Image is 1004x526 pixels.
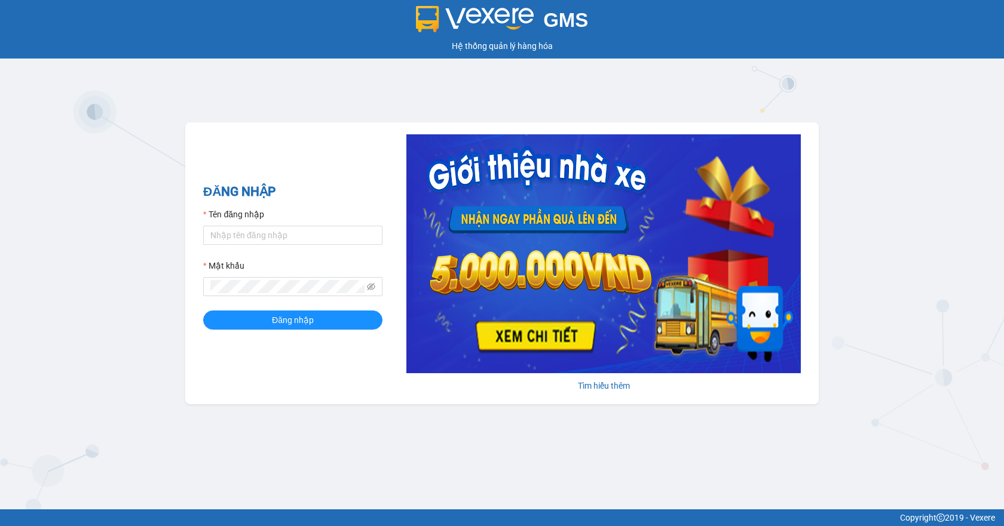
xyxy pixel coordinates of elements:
[936,513,945,522] span: copyright
[367,282,375,291] span: eye-invisible
[203,182,382,202] h2: ĐĂNG NHẬP
[9,511,995,524] div: Copyright 2019 - Vexere
[3,39,1001,53] div: Hệ thống quản lý hàng hóa
[203,226,382,245] input: Tên đăng nhập
[210,280,365,293] input: Mật khẩu
[203,259,244,272] label: Mật khẩu
[406,379,801,392] div: Tìm hiểu thêm
[272,313,314,327] span: Đăng nhập
[406,134,801,373] img: banner-0
[203,208,264,221] label: Tên đăng nhập
[203,310,382,330] button: Đăng nhập
[543,9,588,31] span: GMS
[416,6,534,32] img: logo 2
[416,18,589,27] a: GMS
